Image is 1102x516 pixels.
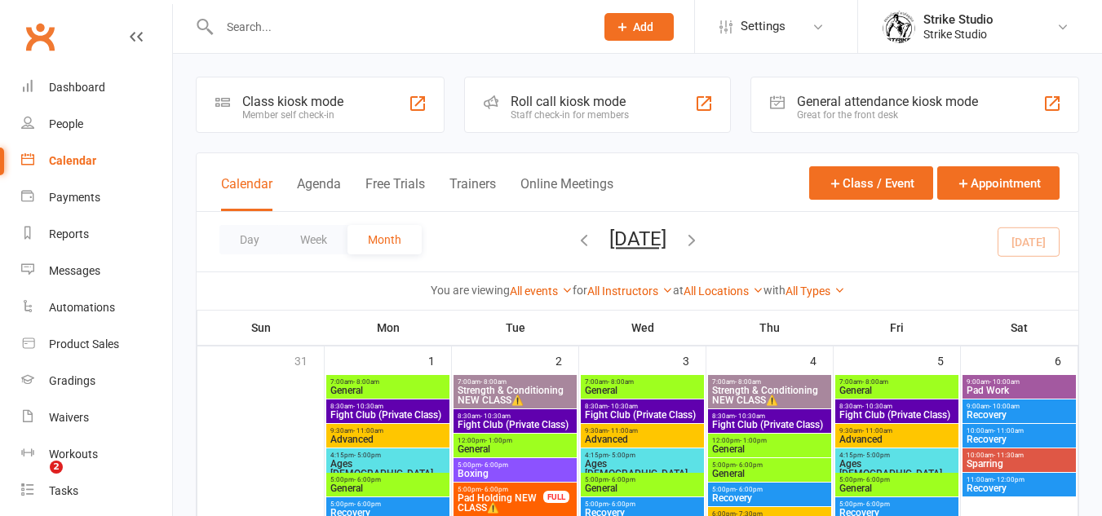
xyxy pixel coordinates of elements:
a: All Instructors [587,284,673,298]
div: Class kiosk mode [242,94,343,109]
div: Waivers [49,411,89,424]
span: 7:00am [839,378,955,386]
span: - 11:30am [994,452,1024,459]
span: Add [633,20,653,33]
span: 9:30am [584,427,701,434]
div: 2 [555,346,578,373]
span: 4:15pm [584,452,701,459]
button: Free Trials [365,176,425,211]
a: All events [510,284,573,298]
span: - 6:00pm [609,476,635,483]
span: - 10:00am [989,378,1020,386]
span: 5:00pm [457,486,544,493]
strong: You are viewing [431,284,510,297]
span: 5:00pm [457,461,573,469]
span: Fight Club (Private Class) [457,420,573,430]
span: 5:00pm [711,486,828,493]
span: - 12:00pm [994,476,1025,483]
img: thumb_image1723780799.png [883,11,915,43]
span: Recovery [711,493,828,503]
span: Boxing [457,469,573,479]
span: 5:00pm [839,501,955,508]
span: General [584,386,701,395]
a: Calendar [21,143,172,179]
span: 8:30am [330,403,446,410]
span: General [711,444,828,454]
span: 5:00pm [839,476,955,483]
div: Reports [49,227,89,240]
span: General [584,483,701,493]
span: 5:00pm [584,501,701,508]
span: 10:00am [966,452,1073,459]
th: Sun [197,311,325,345]
div: Messages [49,264,100,277]
a: All Locations [684,284,763,298]
span: 7:00am [330,378,446,386]
span: - 6:00pm [863,476,890,483]
span: - 6:00pm [481,461,508,469]
div: 3 [683,346,706,373]
span: Recovery [966,434,1073,444]
span: Advanced [839,434,955,444]
th: Fri [834,311,961,345]
button: Online Meetings [520,176,613,211]
a: Reports [21,216,172,253]
span: Settings [741,8,786,45]
span: Pad Work [966,386,1073,395]
button: Agenda [297,176,341,211]
span: - 11:00am [862,427,892,434]
span: Fight Club (Private Class) [711,420,828,430]
span: 5:00pm [330,476,446,483]
span: General [330,483,446,493]
a: Waivers [21,399,172,436]
span: General [839,386,955,395]
a: Tasks [21,473,172,509]
span: 5:00pm [711,461,828,469]
span: 5:00pm [584,476,701,483]
span: 8:30am [839,403,955,410]
div: FULL [543,491,569,503]
span: 4:15pm [839,452,955,459]
span: 7:00am [584,378,701,386]
span: - 10:30am [862,403,892,410]
div: Product Sales [49,337,119,351]
a: Automations [21,289,172,326]
strong: at [673,284,684,297]
button: Month [347,225,422,254]
span: - 1:00pm [740,437,767,444]
div: Payments [49,191,100,204]
input: Search... [215,15,583,38]
span: - 8:00am [480,378,507,386]
button: Trainers [449,176,496,211]
span: 7:00am [711,378,828,386]
button: Calendar [221,176,272,211]
span: Recovery [966,410,1073,420]
div: 4 [810,346,833,373]
span: 7:00am [457,378,573,386]
iframe: Intercom live chat [16,461,55,500]
span: General [711,469,828,479]
div: Strike Studio [923,27,994,42]
span: Ages [DEMOGRAPHIC_DATA] [839,459,955,479]
span: Fight Club (Private Class) [584,410,701,420]
span: Recovery [966,483,1073,493]
div: Staff check-in for members [511,109,629,121]
span: Strength & Conditioning NEW CLASS⚠️ [711,386,828,405]
span: 9:30am [330,427,446,434]
span: Fight Club (Private Class) [839,410,955,420]
div: 1 [428,346,451,373]
span: - 6:00pm [354,501,381,508]
div: Roll call kiosk mode [511,94,629,109]
button: [DATE] [609,227,666,250]
span: 12:00pm [457,437,573,444]
span: 4:15pm [330,452,446,459]
a: Messages [21,253,172,289]
span: Advanced [584,434,701,444]
span: Sparring [966,459,1073,469]
button: Week [280,225,347,254]
a: Workouts [21,436,172,473]
span: 8:30am [584,403,701,410]
button: Class / Event [809,166,933,200]
a: Product Sales [21,326,172,363]
span: 11:00am [966,476,1073,483]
